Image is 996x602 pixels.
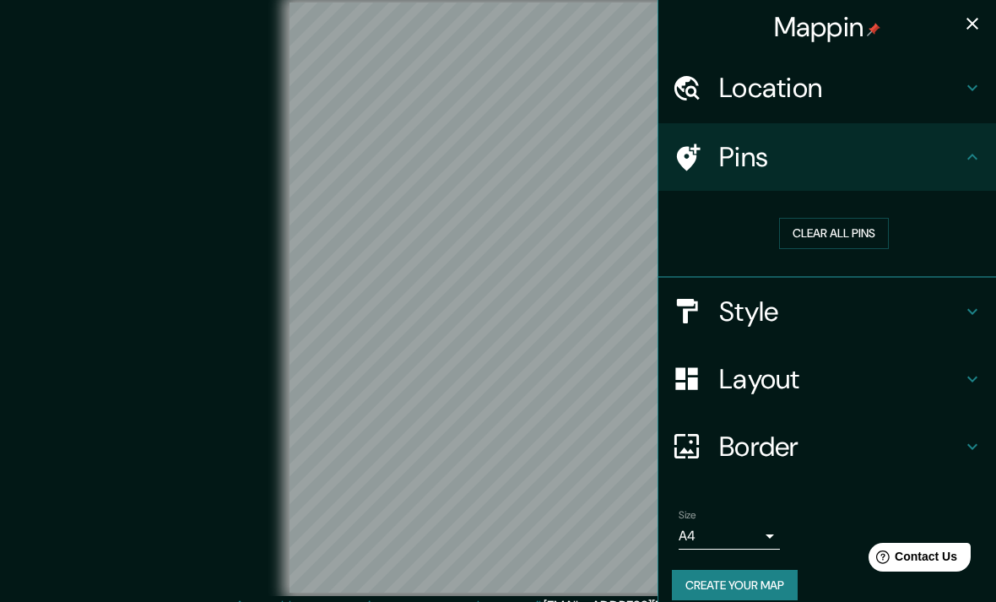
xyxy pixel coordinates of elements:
h4: Mappin [774,10,881,44]
img: pin-icon.png [867,23,880,36]
h4: Style [719,295,962,328]
div: Layout [658,345,996,413]
div: Border [658,413,996,480]
h4: Layout [719,362,962,396]
button: Clear all pins [779,218,889,249]
iframe: Help widget launcher [846,536,977,583]
label: Size [679,507,696,522]
div: Pins [658,123,996,191]
h4: Border [719,430,962,464]
button: Create your map [672,570,798,601]
div: A4 [679,523,780,550]
div: Style [658,278,996,345]
canvas: Map [290,3,706,593]
div: Location [658,54,996,122]
h4: Pins [719,140,962,174]
h4: Location [719,71,962,105]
